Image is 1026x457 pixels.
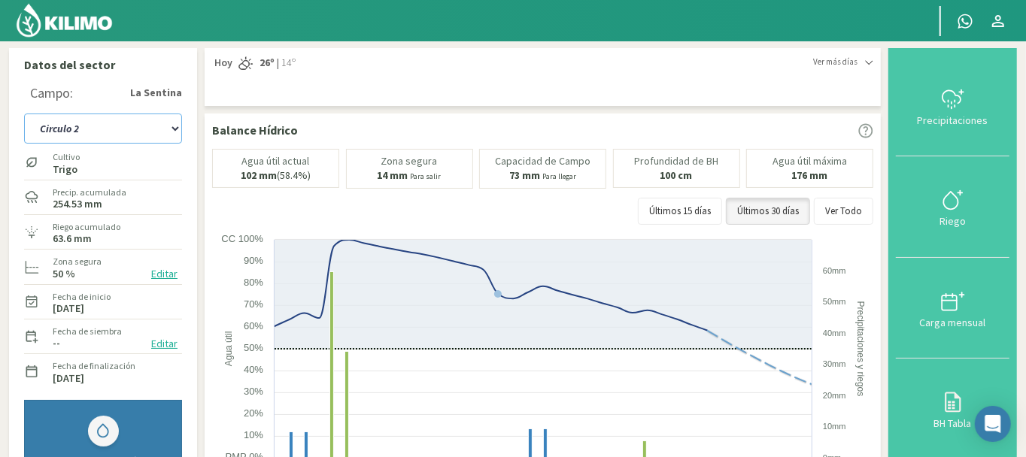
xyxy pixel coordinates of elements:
[244,342,263,353] text: 50%
[260,56,275,69] strong: 26º
[823,391,846,400] text: 20mm
[53,234,92,244] label: 63.6 mm
[53,199,102,209] label: 254.53 mm
[244,407,263,419] text: 20%
[814,198,873,225] button: Ver Todo
[634,156,718,167] p: Profundidad de BH
[15,2,114,38] img: Kilimo
[53,186,126,199] label: Precip. acumulada
[24,56,182,74] p: Datos del sector
[855,301,866,396] text: Precipitaciones y riegos
[147,265,182,283] button: Editar
[244,320,263,331] text: 60%
[277,56,279,71] span: |
[244,364,263,375] text: 40%
[823,328,846,337] text: 40mm
[495,156,590,167] p: Capacidad de Campo
[221,233,263,244] text: CC 100%
[381,156,438,167] p: Zona segura
[212,56,232,71] span: Hoy
[212,121,298,139] p: Balance Hídrico
[896,258,1009,359] button: Carga mensual
[244,429,263,440] text: 10%
[147,335,182,353] button: Editar
[726,198,810,225] button: Últimos 30 días
[244,277,263,288] text: 80%
[53,359,135,373] label: Fecha de finalización
[773,156,847,167] p: Agua útil máxima
[53,255,102,268] label: Zona segura
[900,317,1005,328] div: Carga mensual
[53,150,80,164] label: Cultivo
[53,220,120,234] label: Riego acumulado
[896,156,1009,257] button: Riego
[53,165,80,174] label: Trigo
[823,422,846,431] text: 10mm
[900,216,1005,226] div: Riego
[53,325,122,338] label: Fecha de siembra
[244,386,263,397] text: 30%
[900,418,1005,428] div: BH Tabla
[223,331,234,366] text: Agua útil
[378,168,408,182] b: 14 mm
[542,171,576,181] small: Para llegar
[823,297,846,306] text: 50mm
[241,170,311,181] p: (58.4%)
[411,171,442,181] small: Para salir
[509,168,540,182] b: 73 mm
[53,269,75,279] label: 50 %
[896,56,1009,156] button: Precipitaciones
[53,290,111,304] label: Fecha de inicio
[130,85,182,101] strong: La Sentina
[244,255,263,266] text: 90%
[823,359,846,368] text: 30mm
[53,304,84,313] label: [DATE]
[241,168,277,182] b: 102 mm
[823,266,846,275] text: 60mm
[244,298,263,310] text: 70%
[792,168,828,182] b: 176 mm
[813,56,858,68] span: Ver más días
[900,115,1005,126] div: Precipitaciones
[975,406,1011,442] div: Open Intercom Messenger
[638,198,722,225] button: Últimos 15 días
[242,156,310,167] p: Agua útil actual
[53,374,84,383] label: [DATE]
[660,168,693,182] b: 100 cm
[279,56,296,71] span: 14º
[53,338,60,348] label: --
[30,86,73,101] div: Campo:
